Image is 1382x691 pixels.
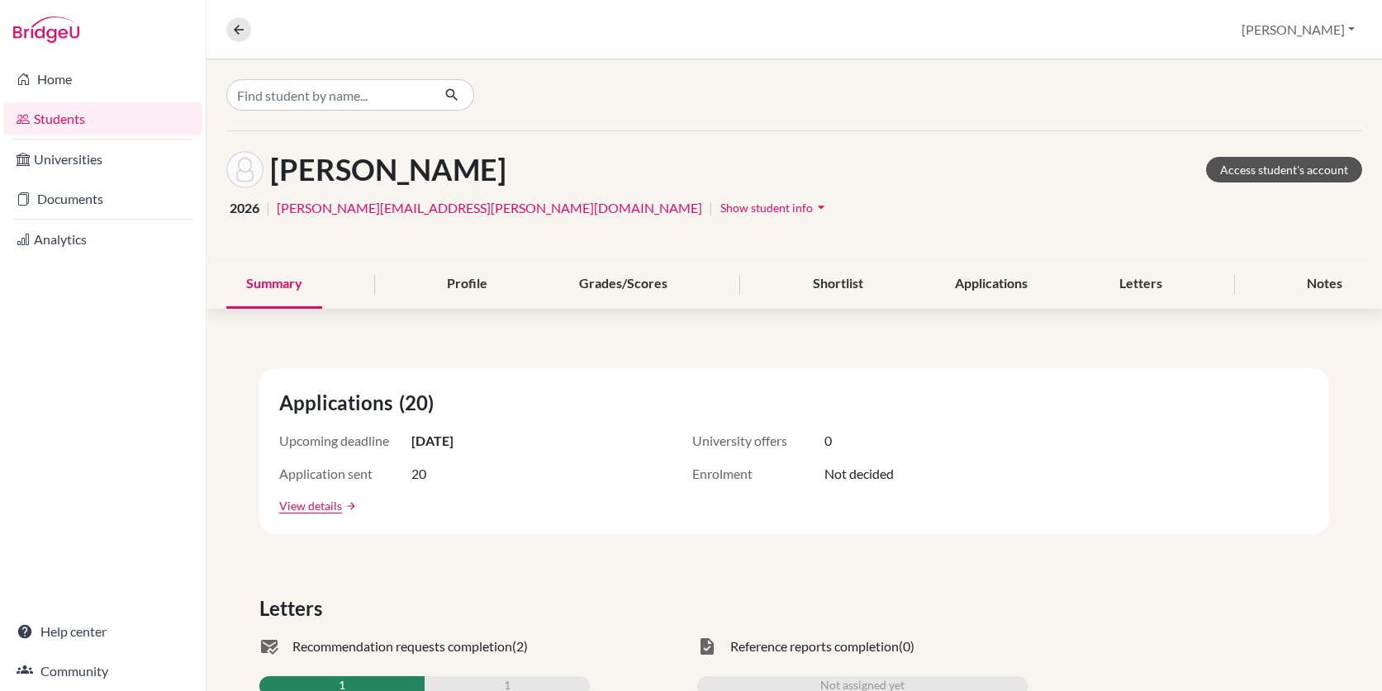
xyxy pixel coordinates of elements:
[709,198,713,218] span: |
[3,655,202,688] a: Community
[13,17,79,43] img: Bridge-U
[259,594,329,623] span: Letters
[692,431,824,451] span: University offers
[259,637,279,656] span: mark_email_read
[824,431,832,451] span: 0
[277,198,702,218] a: [PERSON_NAME][EMAIL_ADDRESS][PERSON_NAME][DOMAIN_NAME]
[427,260,507,309] div: Profile
[399,388,440,418] span: (20)
[730,637,899,656] span: Reference reports completion
[899,637,914,656] span: (0)
[720,201,813,215] span: Show student info
[411,464,426,484] span: 20
[279,464,411,484] span: Application sent
[1099,260,1182,309] div: Letters
[342,500,357,512] a: arrow_forward
[559,260,687,309] div: Grades/Scores
[226,260,322,309] div: Summary
[279,431,411,451] span: Upcoming deadline
[279,497,342,514] a: View details
[3,182,202,215] a: Documents
[3,63,202,96] a: Home
[3,143,202,176] a: Universities
[270,152,506,187] h1: [PERSON_NAME]
[3,223,202,256] a: Analytics
[697,637,717,656] span: task
[279,388,399,418] span: Applications
[292,637,512,656] span: Recommendation requests completion
[3,102,202,135] a: Students
[1234,14,1362,45] button: [PERSON_NAME]
[719,195,830,220] button: Show student infoarrow_drop_down
[226,79,431,111] input: Find student by name...
[1287,260,1362,309] div: Notes
[692,464,824,484] span: Enrolment
[512,637,528,656] span: (2)
[935,260,1047,309] div: Applications
[1206,157,1362,182] a: Access student's account
[230,198,259,218] span: 2026
[793,260,883,309] div: Shortlist
[411,431,454,451] span: [DATE]
[226,151,264,188] img: manuel ruiz's avatar
[3,615,202,648] a: Help center
[266,198,270,218] span: |
[824,464,894,484] span: Not decided
[813,199,829,215] i: arrow_drop_down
